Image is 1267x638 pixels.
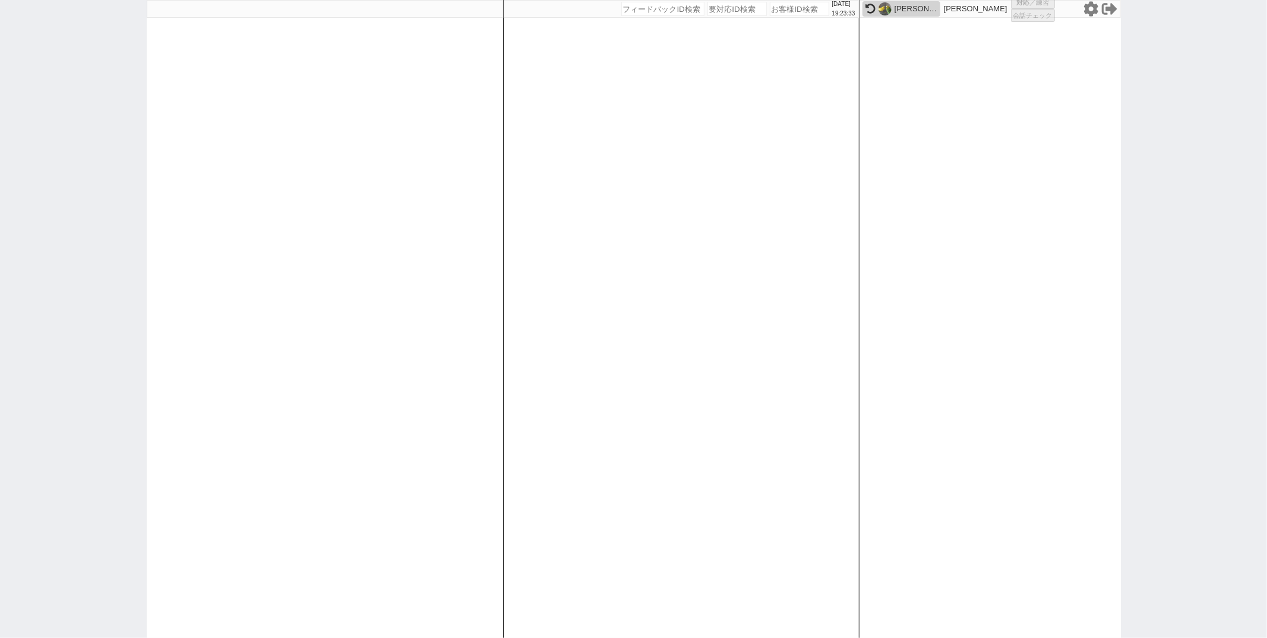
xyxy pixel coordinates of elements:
span: 会話チェック [1013,11,1053,20]
input: 要対応ID検索 [707,2,767,16]
img: 0hkf0AkECkNEkdOCQ0ZXFKNm1oNyM-SW1bYw15KC5obn4gDyNNOQp9JyBoOXp0CnBMZlkpLCs5a3gRK0MvA27IfRoIan4kDHU... [879,2,892,15]
input: フィードバックID検索 [621,2,704,16]
div: [PERSON_NAME] [895,4,937,14]
p: 19:23:33 [832,9,855,18]
p: [PERSON_NAME] [944,4,1007,14]
input: お客様ID検索 [770,2,829,16]
button: 会話チェック [1011,9,1055,22]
